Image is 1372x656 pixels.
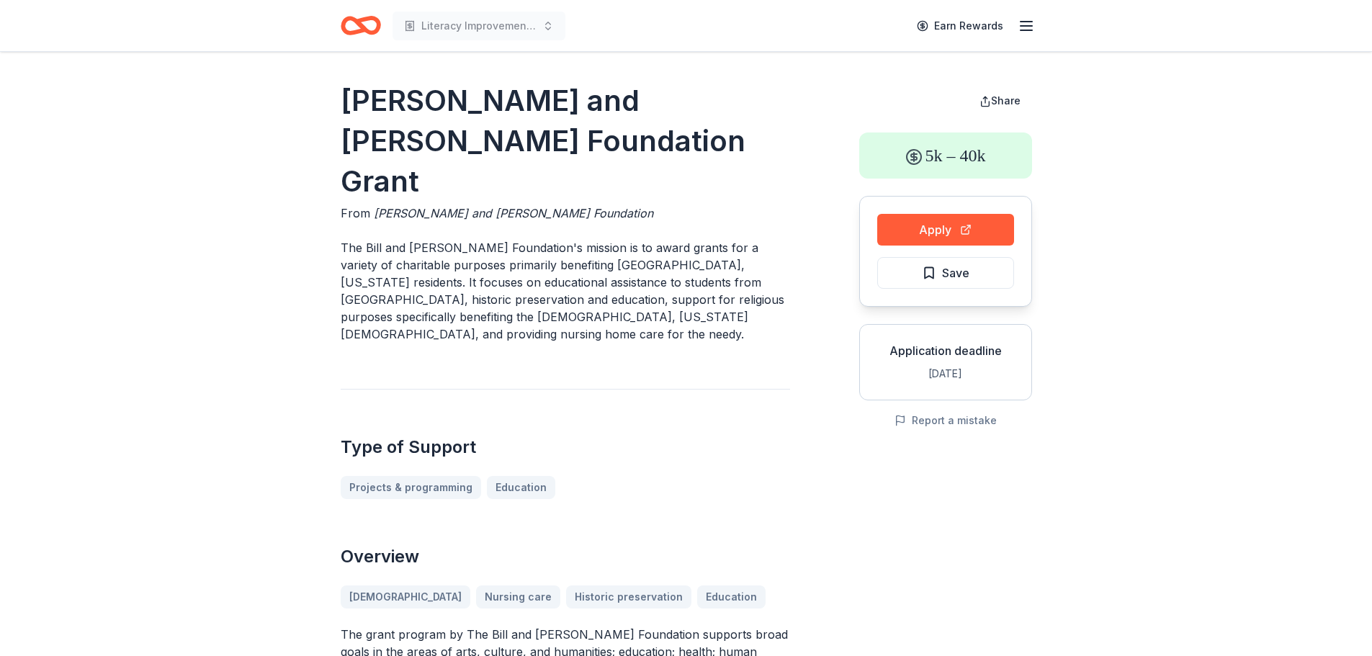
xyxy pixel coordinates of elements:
[871,342,1020,359] div: Application deadline
[341,436,790,459] h2: Type of Support
[341,81,790,202] h1: [PERSON_NAME] and [PERSON_NAME] Foundation Grant
[968,86,1032,115] button: Share
[877,214,1014,246] button: Apply
[871,365,1020,382] div: [DATE]
[421,17,537,35] span: Literacy Improvement for children in [GEOGRAPHIC_DATA] [GEOGRAPHIC_DATA] region
[895,412,997,429] button: Report a mistake
[908,13,1012,39] a: Earn Rewards
[341,239,790,343] p: The Bill and [PERSON_NAME] Foundation's mission is to award grants for a variety of charitable pu...
[341,476,481,499] a: Projects & programming
[341,205,790,222] div: From
[942,264,969,282] span: Save
[341,545,790,568] h2: Overview
[877,257,1014,289] button: Save
[487,476,555,499] a: Education
[859,132,1032,179] div: 5k – 40k
[374,206,653,220] span: [PERSON_NAME] and [PERSON_NAME] Foundation
[991,94,1021,107] span: Share
[393,12,565,40] button: Literacy Improvement for children in [GEOGRAPHIC_DATA] [GEOGRAPHIC_DATA] region
[341,9,381,42] a: Home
